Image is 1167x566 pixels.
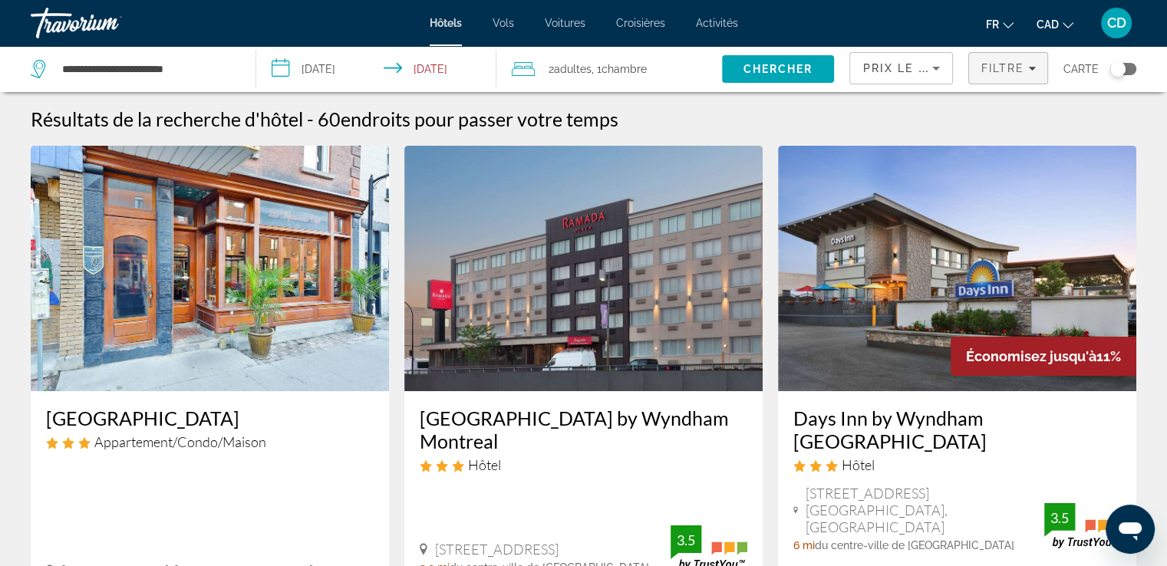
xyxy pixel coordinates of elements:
button: Select check in and out date [256,46,497,92]
span: , 1 [592,58,647,80]
a: Hôtels [430,17,462,29]
img: Ramada Plaza by Wyndham Montreal [404,146,763,391]
span: Appartement/Condo/Maison [94,433,266,450]
span: 6 mi [793,539,815,551]
button: User Menu [1096,7,1136,39]
button: Travelers: 2 adults, 0 children [496,46,722,92]
h2: 60 [318,107,618,130]
span: Carte [1063,58,1099,80]
button: Change language [986,13,1014,35]
span: Hôtel [468,456,501,473]
span: - [307,107,314,130]
div: 11% [951,337,1136,376]
span: endroits pour passer votre temps [341,107,618,130]
button: Search [722,55,835,83]
input: Search hotel destination [61,58,232,81]
button: Change currency [1037,13,1073,35]
button: Toggle map [1099,62,1136,76]
iframe: Bouton de lancement de la fenêtre de messagerie [1106,505,1155,554]
span: Hôtel [842,456,875,473]
span: Filtre [981,62,1024,74]
span: Chercher [743,63,813,75]
span: Prix le plus bas [862,62,983,74]
span: Chambre [602,63,647,75]
span: du centre-ville de [GEOGRAPHIC_DATA] [815,539,1014,551]
img: Days Inn by Wyndham Montreal East [778,146,1136,391]
a: Croisières [616,17,665,29]
a: Days Inn by Wyndham [GEOGRAPHIC_DATA] [793,406,1121,452]
div: 3 star Apartment [46,433,374,450]
span: Adultes [554,63,592,75]
div: 3.5 [1044,508,1075,527]
a: Voitures [545,17,585,29]
mat-select: Sort by [862,59,940,77]
a: [GEOGRAPHIC_DATA] [46,406,374,429]
span: CD [1107,15,1126,31]
img: La Maison Du Mile End [31,146,389,391]
span: CAD [1037,18,1059,31]
a: Activités [696,17,738,29]
div: 3 star Hotel [793,456,1121,473]
h1: Résultats de la recherche d'hôtel [31,107,303,130]
span: [STREET_ADDRESS] [GEOGRAPHIC_DATA], [GEOGRAPHIC_DATA] [806,485,1044,535]
button: Filters [968,52,1048,84]
div: 3 star Hotel [420,456,747,473]
a: [GEOGRAPHIC_DATA] by Wyndham Montreal [420,406,747,452]
span: fr [986,18,999,31]
img: TrustYou guest rating badge [1044,503,1121,548]
span: 2 [549,58,592,80]
div: 3.5 [671,531,701,549]
span: [STREET_ADDRESS] [435,541,559,558]
a: Travorium [31,3,184,43]
a: Vols [493,17,514,29]
span: Économisez jusqu'à [966,348,1096,364]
